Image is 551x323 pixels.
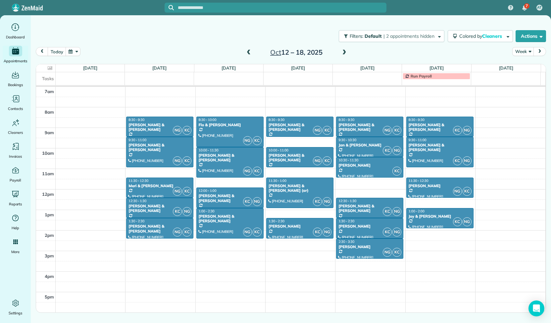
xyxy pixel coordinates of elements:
[408,184,472,188] div: [PERSON_NAME]
[199,209,215,213] span: 1:00 - 2:30
[152,65,167,71] a: [DATE]
[338,163,401,168] div: [PERSON_NAME]
[182,187,191,196] span: KC
[392,167,401,176] span: KC
[411,74,432,79] span: Run Payroll
[499,65,513,71] a: [DATE]
[128,118,144,122] span: 8:30 - 9:30
[269,118,284,122] span: 8:30 - 9:30
[198,123,262,127] div: Flo & [PERSON_NAME]
[8,129,23,136] span: Cleaners
[3,141,28,160] a: Invoices
[518,1,531,15] div: 7 unread notifications
[338,118,354,122] span: 8:30 - 9:30
[222,65,236,71] a: [DATE]
[128,219,144,223] span: 1:30 - 2:30
[243,167,252,176] span: NG
[3,70,28,88] a: Bookings
[243,197,252,206] span: KC
[383,248,392,257] span: NG
[482,33,503,39] span: Cleaners
[383,33,434,39] span: | 2 appointments hidden
[10,177,22,184] span: Payroll
[429,65,444,71] a: [DATE]
[12,225,20,231] span: Help
[269,179,286,183] span: 11:30 - 1:00
[409,138,426,142] span: 9:30 - 11:00
[463,187,472,196] span: KC
[338,224,401,229] div: [PERSON_NAME]
[323,156,331,165] span: KC
[270,48,281,56] span: Oct
[182,126,191,135] span: KC
[199,148,219,152] span: 10:00 - 11:30
[392,228,401,237] span: NG
[83,65,97,71] a: [DATE]
[45,274,54,279] span: 4pm
[3,117,28,136] a: Cleaners
[383,126,392,135] span: NG
[459,33,504,39] span: Colored by
[323,228,331,237] span: NG
[392,126,401,135] span: KC
[392,146,401,155] span: NG
[338,158,358,162] span: 10:30 - 11:30
[8,81,23,88] span: Bookings
[253,228,262,237] span: KC
[313,197,322,206] span: KC
[128,179,148,183] span: 11:30 - 12:30
[269,148,288,152] span: 10:00 - 11:00
[268,224,331,229] div: [PERSON_NAME]
[243,136,252,145] span: NG
[128,143,191,152] div: [PERSON_NAME] & [PERSON_NAME]
[313,156,322,165] span: NG
[253,167,262,176] span: KC
[409,118,425,122] span: 8:30 - 9:30
[253,197,262,206] span: NG
[526,3,528,9] span: 7
[338,204,401,213] div: [PERSON_NAME] & [PERSON_NAME]
[268,123,331,132] div: [PERSON_NAME] & [PERSON_NAME]
[45,130,54,135] span: 9am
[365,33,382,39] span: Default
[128,204,191,213] div: [PERSON_NAME] & [PERSON_NAME]
[4,58,27,64] span: Appointments
[453,126,462,135] span: KC
[453,187,462,196] span: NG
[45,109,54,115] span: 8am
[313,228,322,237] span: KC
[528,300,544,316] div: Open Intercom Messenger
[268,184,331,193] div: [PERSON_NAME] & [PERSON_NAME] (ar)
[128,138,146,142] span: 9:30 - 11:00
[9,310,23,316] span: Settings
[409,209,425,213] span: 1:00 - 2:00
[173,228,182,237] span: NG
[182,228,191,237] span: KC
[3,298,28,316] a: Settings
[173,187,182,196] span: NG
[255,49,338,56] h2: 12 – 18, 2025
[3,213,28,231] a: Help
[338,219,354,223] span: 1:30 - 2:30
[512,47,534,56] button: Week
[45,294,54,299] span: 5pm
[339,30,444,42] button: Filters: Default | 2 appointments hidden
[45,89,54,94] span: 7am
[198,214,262,224] div: [PERSON_NAME] & [PERSON_NAME]
[383,207,392,216] span: KC
[338,199,356,203] span: 12:30 - 1:30
[6,34,25,40] span: Dashboard
[173,156,182,165] span: NG
[9,201,22,207] span: Reports
[128,199,146,203] span: 12:30 - 1:30
[11,248,20,255] span: More
[173,126,182,135] span: NG
[269,219,284,223] span: 1:30 - 2:30
[3,165,28,184] a: Payroll
[128,224,191,234] div: [PERSON_NAME] & [PERSON_NAME]
[243,228,252,237] span: NG
[408,123,472,132] div: [PERSON_NAME] & [PERSON_NAME]
[36,47,48,56] button: prev
[173,207,182,216] span: KC
[360,65,375,71] a: [DATE]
